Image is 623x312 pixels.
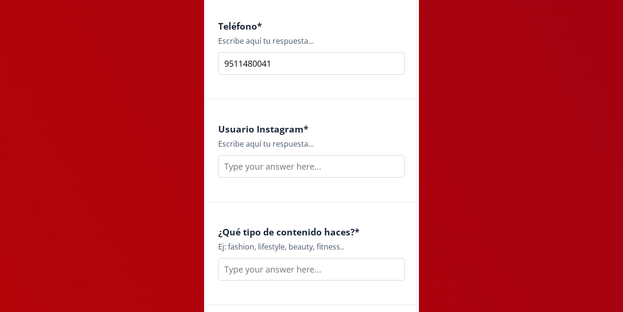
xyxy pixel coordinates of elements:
h4: ¿Qué tipo de contenido haces? * [218,226,405,237]
input: Type your answer here... [218,258,405,281]
h4: Usuario Instagram * [218,124,405,134]
input: Type your answer here... [218,155,405,178]
h4: Teléfono * [218,21,405,31]
div: Escribe aquí tu respuesta... [218,138,405,149]
div: Ej: fashion, lifestyle, beauty, fitness.. [218,241,405,252]
div: Escribe aquí tu respuesta... [218,35,405,47]
input: Type your answer here... [218,52,405,75]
